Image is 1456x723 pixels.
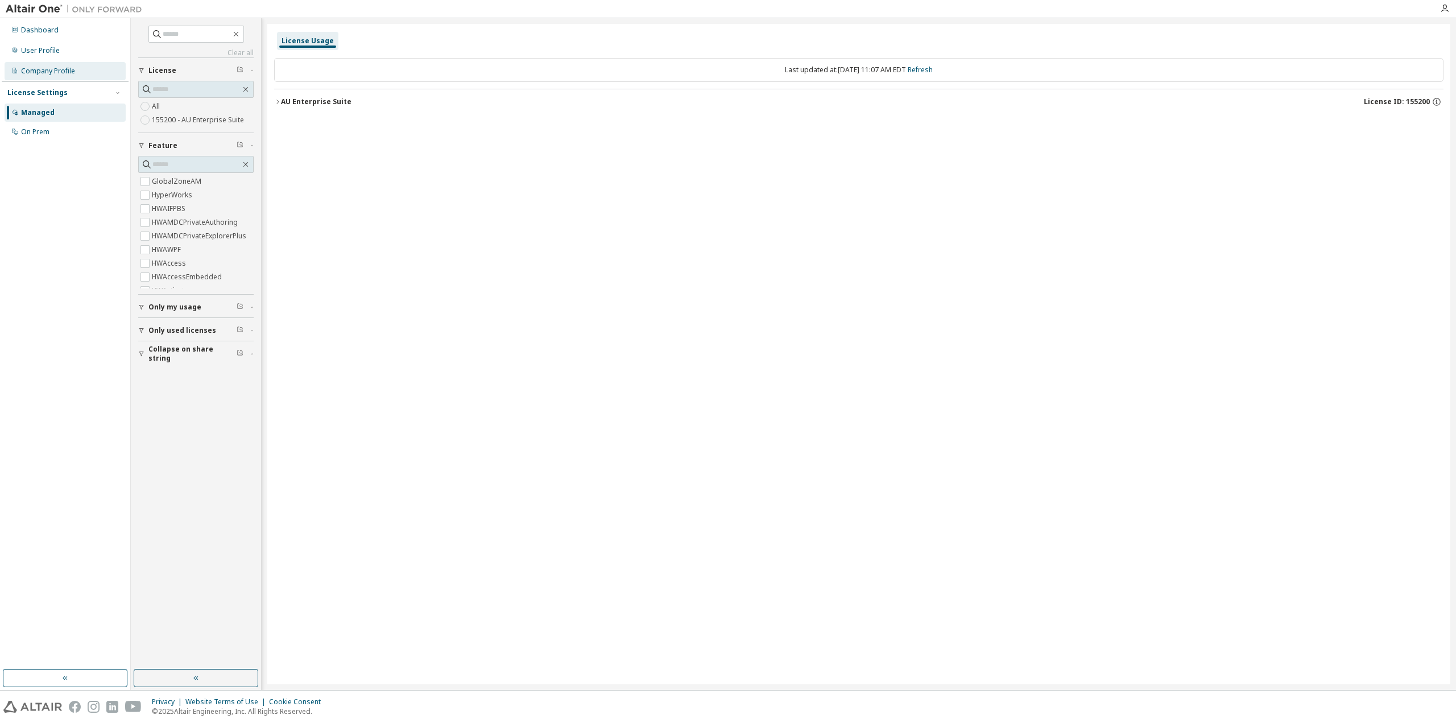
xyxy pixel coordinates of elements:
img: linkedin.svg [106,701,118,713]
div: License Settings [7,88,68,97]
label: GlobalZoneAM [152,175,204,188]
span: License [148,66,176,75]
label: HWAccessEmbedded [152,270,224,284]
div: User Profile [21,46,60,55]
img: facebook.svg [69,701,81,713]
span: Clear filter [237,303,243,312]
img: instagram.svg [88,701,100,713]
p: © 2025 Altair Engineering, Inc. All Rights Reserved. [152,707,328,716]
label: HWAMDCPrivateAuthoring [152,216,240,229]
label: HWActivate [152,284,191,298]
div: Cookie Consent [269,697,328,707]
span: Only used licenses [148,326,216,335]
div: Privacy [152,697,185,707]
div: Website Terms of Use [185,697,269,707]
div: Company Profile [21,67,75,76]
span: Feature [148,141,177,150]
span: License ID: 155200 [1364,97,1430,106]
span: Clear filter [237,66,243,75]
span: Clear filter [237,326,243,335]
div: On Prem [21,127,49,137]
div: Dashboard [21,26,59,35]
div: License Usage [282,36,334,46]
button: Feature [138,133,254,158]
img: youtube.svg [125,701,142,713]
span: Only my usage [148,303,201,312]
a: Refresh [908,65,933,75]
a: Clear all [138,48,254,57]
div: Managed [21,108,55,117]
span: Collapse on share string [148,345,237,363]
button: AU Enterprise SuiteLicense ID: 155200 [274,89,1443,114]
label: HyperWorks [152,188,195,202]
button: License [138,58,254,83]
button: Collapse on share string [138,341,254,366]
img: Altair One [6,3,148,15]
label: HWAIFPBS [152,202,188,216]
button: Only used licenses [138,318,254,343]
label: 155200 - AU Enterprise Suite [152,113,246,127]
label: HWAWPF [152,243,183,257]
button: Only my usage [138,295,254,320]
div: AU Enterprise Suite [281,97,351,106]
label: HWAMDCPrivateExplorerPlus [152,229,249,243]
label: All [152,100,162,113]
img: altair_logo.svg [3,701,62,713]
label: HWAccess [152,257,188,270]
div: Last updated at: [DATE] 11:07 AM EDT [274,58,1443,82]
span: Clear filter [237,349,243,358]
span: Clear filter [237,141,243,150]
